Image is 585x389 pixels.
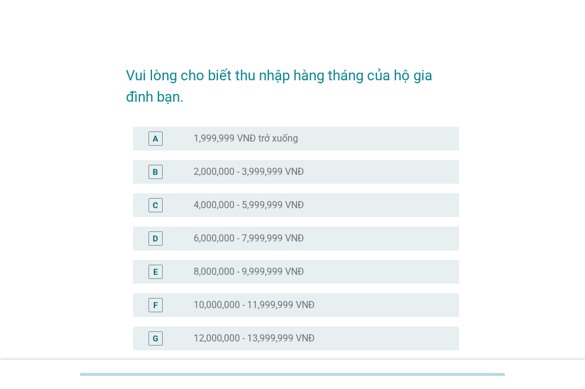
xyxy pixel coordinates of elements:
label: 4,000,000 - 5,999,999 VNĐ [194,199,304,211]
div: C [153,199,158,211]
div: G [153,332,159,344]
label: 6,000,000 - 7,999,999 VNĐ [194,233,304,244]
label: 1,999,999 VNĐ trở xuống [194,133,298,145]
label: 12,000,000 - 13,999,999 VNĐ [194,332,315,344]
div: A [153,132,158,145]
label: 10,000,000 - 11,999,999 VNĐ [194,299,315,311]
div: E [153,265,158,278]
h2: Vui lòng cho biết thu nhập hàng tháng của hộ gia đình bạn. [126,53,459,108]
div: B [153,165,158,178]
div: D [153,232,158,244]
label: 8,000,000 - 9,999,999 VNĐ [194,266,304,278]
div: F [153,299,158,311]
label: 2,000,000 - 3,999,999 VNĐ [194,166,304,178]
